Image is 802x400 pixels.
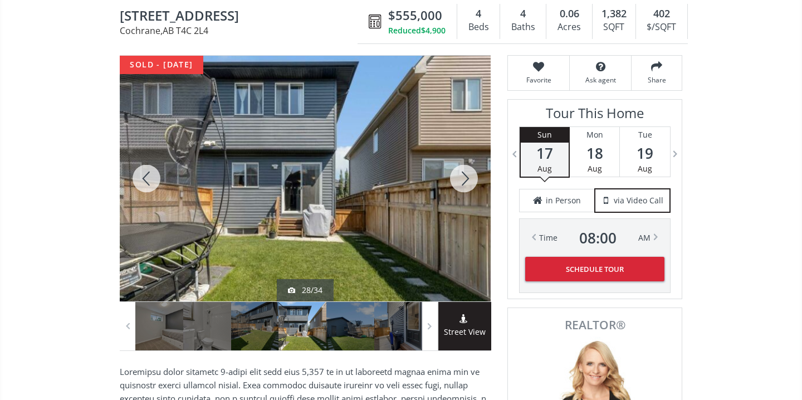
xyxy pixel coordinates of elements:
[463,19,494,36] div: Beds
[288,285,322,296] div: 28/34
[120,26,363,35] span: Cochrane , AB T4C 2L4
[388,25,446,36] div: Reduced
[438,326,491,339] span: Street View
[120,56,491,301] div: 247 Fireside Drive Cochrane, AB T4C 2L4 - Photo 28 of 34
[570,145,619,161] span: 18
[588,163,602,174] span: Aug
[388,7,442,24] span: $555,000
[521,145,569,161] span: 17
[620,145,670,161] span: 19
[537,163,552,174] span: Aug
[642,19,682,36] div: $/SQFT
[519,105,671,126] h3: Tour This Home
[521,127,569,143] div: Sun
[520,319,669,331] span: REALTOR®
[546,195,581,206] span: in Person
[120,56,203,74] div: sold - [DATE]
[638,163,652,174] span: Aug
[570,127,619,143] div: Mon
[525,257,664,281] button: Schedule Tour
[598,19,630,36] div: SQFT
[463,7,494,21] div: 4
[421,25,446,36] span: $4,900
[620,127,670,143] div: Tue
[637,75,676,85] span: Share
[575,75,625,85] span: Ask agent
[642,7,682,21] div: 402
[552,7,586,21] div: 0.06
[120,8,363,26] span: 247 Fireside Drive
[506,19,540,36] div: Baths
[601,7,627,21] span: 1,382
[614,195,663,206] span: via Video Call
[539,230,651,246] div: Time AM
[552,19,586,36] div: Acres
[579,230,617,246] span: 08 : 00
[514,75,564,85] span: Favorite
[506,7,540,21] div: 4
